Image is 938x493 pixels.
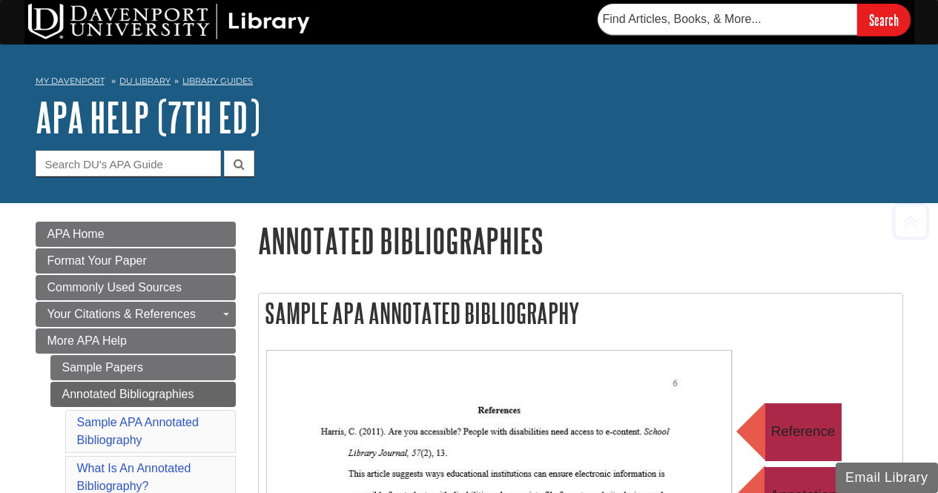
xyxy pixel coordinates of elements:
a: More APA Help [36,328,236,354]
a: Your Citations & References [36,302,236,327]
input: Search [857,4,911,36]
a: What Is An Annotated Bibliography? [77,462,191,492]
a: DU Library [119,76,171,86]
h2: Sample APA Annotated Bibliography [259,294,902,333]
span: More APA Help [47,334,127,347]
a: My Davenport [36,75,105,87]
a: Format Your Paper [36,248,236,274]
span: Format Your Paper [47,254,147,267]
form: Searches DU Library's articles, books, and more [598,4,911,36]
button: Email Library [836,463,938,493]
span: Commonly Used Sources [47,281,182,294]
a: Annotated Bibliographies [50,382,236,407]
h1: Annotated Bibliographies [258,222,903,259]
a: Sample APA Annotated Bibliography [77,416,199,446]
img: DU Library [28,4,310,39]
a: Commonly Used Sources [36,275,236,300]
a: Sample Papers [50,355,236,380]
a: APA Help (7th Ed) [36,94,260,140]
nav: breadcrumb [36,71,903,95]
span: Your Citations & References [47,308,196,320]
a: APA Home [36,222,236,247]
a: Back to Top [887,211,934,231]
span: APA Home [47,228,105,240]
input: Find Articles, Books, & More... [598,4,857,35]
a: Library Guides [182,76,253,86]
input: Search DU's APA Guide [36,150,221,176]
